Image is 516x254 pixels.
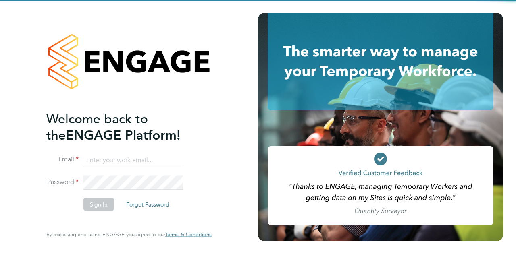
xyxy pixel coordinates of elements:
h2: ENGAGE Platform! [46,110,204,143]
input: Enter your work email... [83,153,183,167]
span: Welcome back to the [46,111,148,143]
label: Email [46,155,79,164]
span: By accessing and using ENGAGE you agree to our [46,231,212,238]
label: Password [46,178,79,186]
button: Forgot Password [120,198,176,211]
a: Terms & Conditions [165,231,212,238]
button: Sign In [83,198,114,211]
span: Terms & Conditions [165,231,212,238]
